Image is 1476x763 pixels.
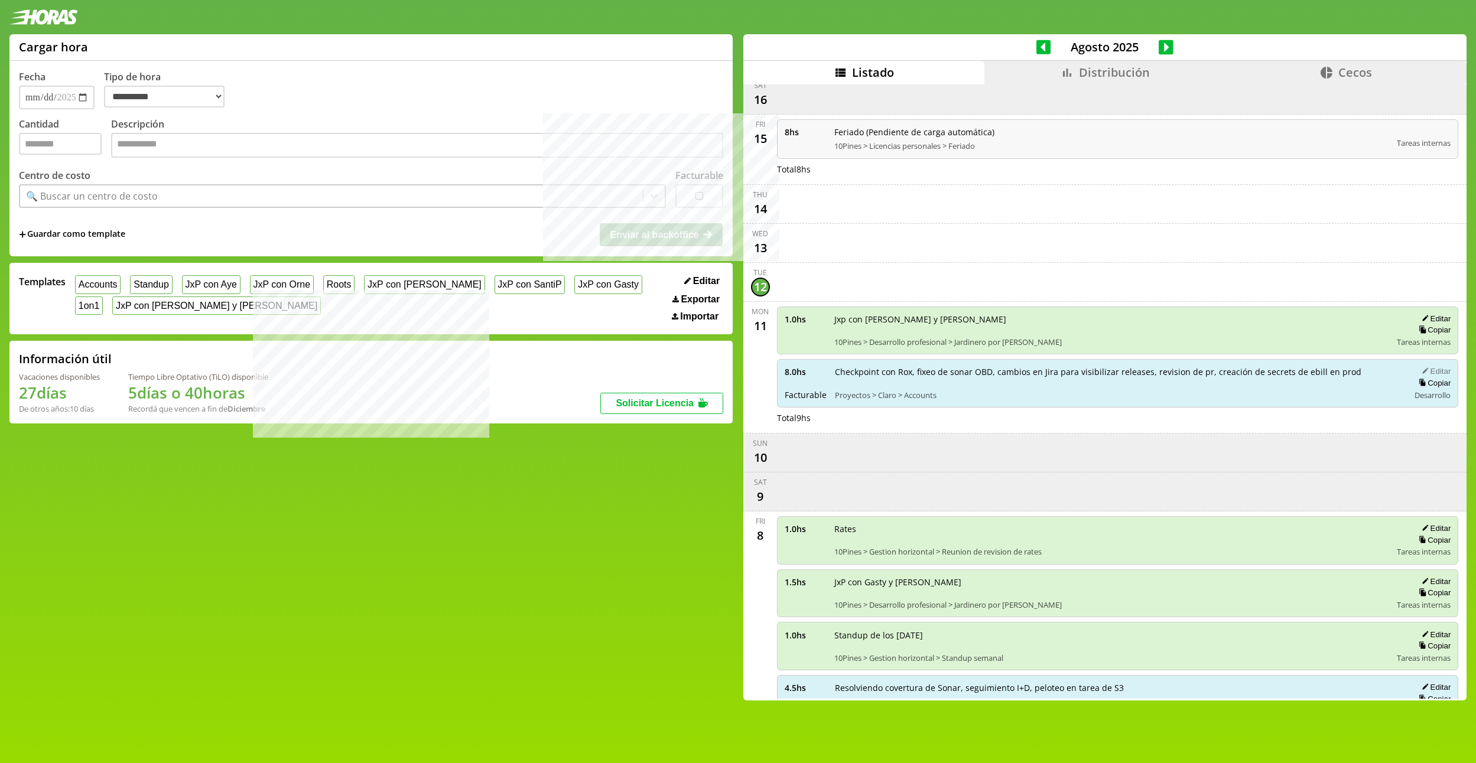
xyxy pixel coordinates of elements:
[616,398,694,408] span: Solicitar Licencia
[1418,366,1451,376] button: Editar
[785,630,826,641] span: 1.0 hs
[785,314,826,325] span: 1.0 hs
[681,275,723,287] button: Editar
[785,126,826,138] span: 8 hs
[250,275,314,294] button: JxP con Orne
[751,317,770,335] div: 11
[1397,653,1451,663] span: Tareas internas
[1415,588,1451,598] button: Copiar
[756,119,765,129] div: Fri
[26,190,158,203] div: 🔍 Buscar un centro de costo
[75,275,121,294] button: Accounts
[600,393,723,414] button: Solicitar Licencia
[1415,694,1451,704] button: Copiar
[1415,390,1451,400] span: Desarrollo
[753,190,768,200] div: Thu
[104,86,225,107] select: Tipo de hora
[785,389,827,400] span: Facturable
[1418,523,1451,533] button: Editar
[834,523,1389,534] span: Rates
[323,275,355,294] button: Roots
[752,306,769,317] div: Mon
[852,64,894,80] span: Listado
[227,403,265,414] b: Diciembre
[834,599,1389,610] span: 10Pines > Desarrollo profesional > Jardinero por [PERSON_NAME]
[751,448,770,467] div: 10
[834,337,1389,347] span: 10Pines > Desarrollo profesional > Jardinero por [PERSON_NAME]
[835,366,1402,377] span: Checkpoint con Rox, fixeo de sonar OBD, cambios en Jira para visibilizar releases, revision de pr...
[751,526,770,545] div: 8
[19,228,125,241] span: +Guardar como template
[756,516,765,526] div: Fri
[1051,39,1159,55] span: Agosto 2025
[1418,630,1451,640] button: Editar
[751,239,770,257] div: 13
[19,169,90,182] label: Centro de costo
[1415,325,1451,335] button: Copiar
[785,523,826,534] span: 1.0 hs
[1397,138,1451,148] span: Tareas internas
[19,39,88,55] h1: Cargar hora
[112,296,321,315] button: JxP con [PERSON_NAME] y [PERSON_NAME]
[785,576,826,588] span: 1.5 hs
[785,366,827,377] span: 8.0 hs
[9,9,78,25] img: logotipo
[19,118,111,161] label: Cantidad
[681,294,720,305] span: Exportar
[19,228,26,241] span: +
[182,275,240,294] button: JxP con Aye
[574,275,642,294] button: JxP con Gasty
[752,229,768,239] div: Wed
[669,294,723,305] button: Exportar
[130,275,172,294] button: Standup
[743,84,1467,699] div: scrollable content
[1397,546,1451,557] span: Tareas internas
[1415,535,1451,545] button: Copiar
[751,129,770,148] div: 15
[19,351,112,367] h2: Información útil
[128,371,268,382] div: Tiempo Libre Optativo (TiLO) disponible
[834,314,1389,325] span: Jxp con [PERSON_NAME] y [PERSON_NAME]
[751,90,770,109] div: 16
[834,630,1389,641] span: Standup de los [DATE]
[19,275,66,288] span: Templates
[751,278,770,296] div: 12
[835,682,1402,693] span: Resolviendo covertura de Sonar, seguimiento I+D, peloteo en tarea de S3
[1397,337,1451,347] span: Tareas internas
[19,70,45,83] label: Fecha
[777,164,1459,175] div: Total 8 hs
[693,276,720,286] span: Editar
[1418,314,1451,324] button: Editar
[128,382,268,403] h1: 5 días o 40 horas
[1338,64,1372,80] span: Cecos
[834,546,1389,557] span: 10Pines > Gestion horizontal > Reunion de revision de rates
[754,80,767,90] div: Sat
[834,653,1389,663] span: 10Pines > Gestion horizontal > Standup semanal
[104,70,234,109] label: Tipo de hora
[1418,576,1451,586] button: Editar
[751,200,770,219] div: 14
[1418,682,1451,692] button: Editar
[675,169,723,182] label: Facturable
[777,412,1459,423] div: Total 9 hs
[834,126,1389,138] span: Feriado (Pendiente de carga automática)
[785,682,827,693] span: 4.5 hs
[111,133,723,158] textarea: Descripción
[128,403,268,414] div: Recordá que vencen a fin de
[835,390,1402,400] span: Proyectos > Claro > Accounts
[111,118,723,161] label: Descripción
[754,477,767,487] div: Sat
[1415,641,1451,651] button: Copiar
[75,296,103,315] button: 1on1
[19,133,102,155] input: Cantidad
[753,438,768,448] div: Sun
[1079,64,1150,80] span: Distribución
[19,382,100,403] h1: 27 días
[834,141,1389,151] span: 10Pines > Licencias personales > Feriado
[680,311,719,322] span: Importar
[751,487,770,506] div: 9
[19,371,100,382] div: Vacaciones disponibles
[834,576,1389,588] span: JxP con Gasty y [PERSON_NAME]
[1397,599,1451,610] span: Tareas internas
[753,268,767,278] div: Tue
